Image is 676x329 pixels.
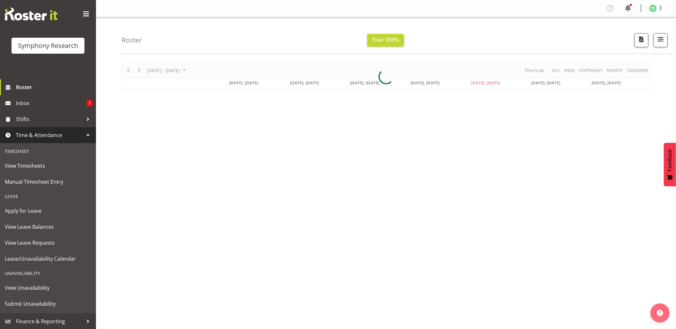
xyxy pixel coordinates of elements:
span: Roster [16,82,93,92]
span: View Timesheets [5,161,91,171]
span: Leave/Unavailability Calendar [5,254,91,264]
button: Your Shifts [367,34,404,47]
span: Time & Attendance [16,130,83,140]
span: Your Shifts [372,36,399,43]
a: View Unavailability [2,280,94,296]
a: View Leave Balances [2,219,94,235]
a: Submit Unavailability [2,296,94,312]
span: Finance & Reporting [16,317,83,326]
div: Timesheet [2,145,94,158]
a: Leave/Unavailability Calendar [2,251,94,267]
span: Submit Unavailability [5,299,91,309]
img: Rosterit website logo [5,8,58,20]
span: Manual Timesheet Entry [5,177,91,187]
div: Unavailability [2,267,94,280]
button: Feedback - Show survey [664,143,676,186]
a: View Timesheets [2,158,94,174]
span: 1 [87,100,93,106]
a: Apply for Leave [2,203,94,219]
span: Shifts [16,114,83,124]
span: Feedback [667,149,673,172]
div: Symphony Research [18,41,78,50]
span: View Leave Balances [5,222,91,232]
span: Inbox [16,98,87,108]
img: help-xxl-2.png [657,310,663,316]
a: Manual Timesheet Entry [2,174,94,190]
button: Filter Shifts [654,33,668,47]
button: Download a PDF of the roster according to the set date range. [634,33,648,47]
span: View Unavailability [5,283,91,293]
h4: Roster [122,36,142,44]
span: View Leave Requests [5,238,91,248]
span: Apply for Leave [5,206,91,216]
a: View Leave Requests [2,235,94,251]
img: tanya-stebbing1954.jpg [649,4,657,12]
div: Leave [2,190,94,203]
